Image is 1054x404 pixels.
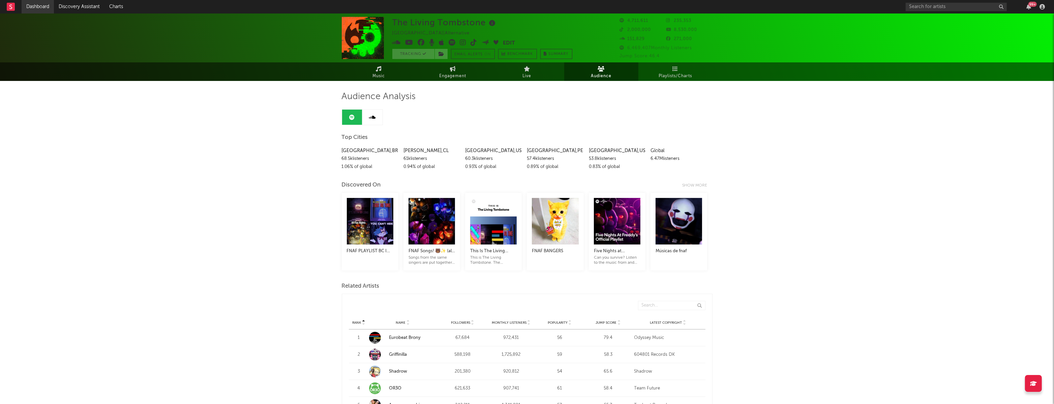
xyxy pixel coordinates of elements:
span: 6,469,407 Monthly Listeners [620,46,692,50]
input: Search... [638,301,705,310]
button: Email AlertsOn [451,49,495,59]
div: 65.6 [586,368,631,375]
span: Related Artists [342,282,380,290]
div: 972,431 [489,335,534,341]
div: 60.3k listeners [465,155,522,163]
span: 2,000,000 [620,28,651,32]
span: 151,829 [620,37,645,41]
div: 61k listeners [403,155,460,163]
span: 8,530,000 [666,28,697,32]
span: Name [396,321,406,325]
span: Audience Analysis [342,93,416,101]
div: [GEOGRAPHIC_DATA] , BR [342,147,398,155]
span: Jump Score: 46.4 [620,54,660,58]
div: 4 [352,385,366,392]
span: 4,711,611 [620,19,649,23]
div: 6.47M listeners [651,155,707,163]
button: Summary [540,49,572,59]
a: Griffinilla [369,349,437,360]
a: FNAF BANGERS [532,240,578,260]
div: 61 [537,385,582,392]
div: FNAF PLAYLIST BC I MISS MY CHILDHOOD [347,247,393,255]
div: 1 [352,335,366,341]
a: Benchmark [498,49,537,59]
div: 3 [352,368,366,375]
div: Odyssey Music [634,335,702,341]
div: 907,741 [489,385,534,392]
div: 56 [537,335,582,341]
a: Engagement [416,62,490,81]
div: Songs from the same singers are put together and in order! If you have any suggestions, add me at... [409,255,455,265]
div: Músicas de fnaf [656,247,702,255]
span: Latest Copyright [650,321,682,325]
a: OR3O [389,386,402,391]
div: 201,380 [440,368,485,375]
a: Five Nights at [PERSON_NAME]'s Official PlaylistCan you survive? Listen to the music from and ins... [594,240,640,265]
div: 58.4 [586,385,631,392]
span: Engagement [440,72,466,80]
input: Search for artists [906,3,1007,11]
a: Eurobeat Brony [389,336,421,340]
span: Music [372,72,385,80]
div: 0.89 % of global [527,163,583,171]
a: This Is The Living TombstoneThis is The Living Tombstone. The essential tracks, all in one playlist. [470,240,517,265]
a: Shadrow [369,366,437,377]
div: FNAF Songs! 🐻✨ (all songs) [409,247,455,255]
button: 99+ [1026,4,1031,9]
div: Can you survive? Listen to the music from and inspired by FNAF. [594,255,640,265]
span: Summary [549,52,569,56]
div: 1.06 % of global [342,163,398,171]
div: Five Nights at [PERSON_NAME]'s Official Playlist [594,247,640,255]
div: [PERSON_NAME] , CL [403,147,460,155]
div: 58.3 [586,351,631,358]
div: [GEOGRAPHIC_DATA] , US [589,147,645,155]
a: Eurobeat Brony [369,332,437,344]
a: Playlists/Charts [638,62,713,81]
div: Discovered On [342,181,381,189]
div: FNAF BANGERS [532,247,578,255]
div: [GEOGRAPHIC_DATA] | Alternative [392,29,478,37]
a: Músicas de fnaf [656,240,702,260]
span: 271,000 [666,37,692,41]
div: 53.8k listeners [589,155,645,163]
a: Shadrow [389,369,408,374]
div: This is The Living Tombstone. The essential tracks, all in one playlist. [470,255,517,265]
a: Live [490,62,564,81]
div: 57.4k listeners [527,155,583,163]
em: On [485,53,491,56]
a: OR3O [369,382,437,394]
div: [GEOGRAPHIC_DATA] , PE [527,147,583,155]
div: 920,812 [489,368,534,375]
span: Monthly Listeners [492,321,526,325]
span: Audience [591,72,611,80]
span: Followers [451,321,470,325]
div: 67,684 [440,335,485,341]
div: The Living Tombstone [392,17,498,28]
button: Edit [503,39,515,48]
span: Jump Score [596,321,617,325]
div: 68.5k listeners [342,155,398,163]
div: 621,633 [440,385,485,392]
div: [GEOGRAPHIC_DATA] , US [465,147,522,155]
span: 235,353 [666,19,691,23]
a: Music [342,62,416,81]
a: Audience [564,62,638,81]
div: Show more [683,181,713,190]
a: FNAF Songs! 🐻✨ (all songs)Songs from the same singers are put together and in order! If you have ... [409,240,455,265]
span: Benchmark [508,50,533,58]
div: Team Future [634,385,702,392]
div: 99 + [1028,2,1037,7]
div: Shadrow [634,368,702,375]
a: Griffinilla [389,352,407,357]
div: 2 [352,351,366,358]
div: 59 [537,351,582,358]
span: Top Cities [342,134,368,142]
button: Tracking [392,49,434,59]
div: Global [651,147,707,155]
div: 604801 Records DK [634,351,702,358]
div: 1,725,892 [489,351,534,358]
span: Popularity [548,321,568,325]
a: FNAF PLAYLIST BC I MISS MY CHILDHOOD [347,240,393,260]
span: Live [523,72,532,80]
span: Playlists/Charts [659,72,692,80]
